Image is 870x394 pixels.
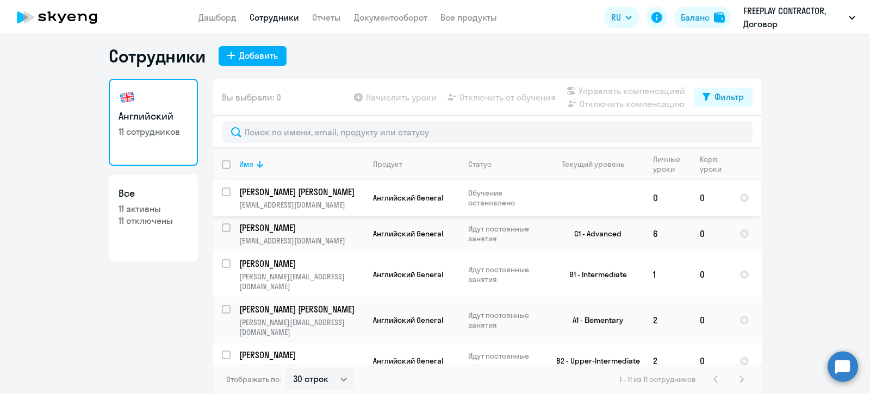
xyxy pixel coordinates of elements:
p: [PERSON_NAME] [239,258,362,270]
p: Идут постоянные занятия [468,310,543,330]
td: 0 [691,180,731,216]
img: balance [714,12,725,23]
a: Все продукты [440,12,497,23]
button: Добавить [219,46,287,66]
h3: Английский [119,109,188,123]
div: Корп. уроки [700,154,723,174]
span: Английский General [373,270,443,279]
td: 0 [691,343,731,379]
p: Идут постоянные занятия [468,224,543,243]
td: 0 [691,297,731,343]
td: 6 [644,216,691,252]
p: [PERSON_NAME] [239,349,362,361]
span: Английский General [373,229,443,239]
td: A1 - Elementary [543,297,644,343]
p: Обучение остановлено [468,188,543,208]
span: Английский General [373,315,443,325]
div: Баланс [681,11,710,24]
a: Дашборд [198,12,237,23]
div: Имя [239,159,253,169]
span: Английский General [373,193,443,203]
td: 0 [691,252,731,297]
div: Личные уроки [653,154,683,174]
p: [PERSON_NAME] [239,222,362,234]
div: Текущий уровень [562,159,624,169]
div: Продукт [373,159,402,169]
a: Все11 активны11 отключены [109,174,198,261]
div: Статус [468,159,543,169]
a: [PERSON_NAME] [PERSON_NAME] [239,303,364,315]
td: 0 [691,216,731,252]
div: Фильтр [714,90,744,103]
a: Документооборот [354,12,427,23]
span: Отображать по: [226,374,281,384]
p: [EMAIL_ADDRESS][DOMAIN_NAME] [239,363,364,373]
div: Текущий уровень [552,159,644,169]
span: Английский General [373,356,443,366]
td: C1 - Advanced [543,216,644,252]
span: 1 - 11 из 11 сотрудников [619,374,696,384]
p: [PERSON_NAME][EMAIL_ADDRESS][DOMAIN_NAME] [239,317,364,337]
button: Фильтр [694,87,753,107]
div: Статус [468,159,492,169]
a: Сотрудники [250,12,299,23]
p: FREEPLAY CONTRACTOR, Договор [743,4,844,30]
span: Вы выбрали: 0 [222,91,281,104]
td: B1 - Intermediate [543,252,644,297]
h1: Сотрудники [109,45,206,67]
div: Продукт [373,159,459,169]
span: RU [611,11,621,24]
p: 11 отключены [119,215,188,227]
a: Английский11 сотрудников [109,79,198,166]
a: [PERSON_NAME] [PERSON_NAME] [239,186,364,198]
img: english [119,89,136,106]
p: 11 активны [119,203,188,215]
div: Личные уроки [653,154,691,174]
h3: Все [119,186,188,201]
a: Отчеты [312,12,341,23]
td: 2 [644,297,691,343]
a: [PERSON_NAME] [239,258,364,270]
td: 1 [644,252,691,297]
p: Идут постоянные занятия [468,265,543,284]
div: Добавить [239,49,278,62]
a: [PERSON_NAME] [239,349,364,361]
td: 2 [644,343,691,379]
td: B2 - Upper-Intermediate [543,343,644,379]
p: 11 сотрудников [119,126,188,137]
button: Балансbalance [674,7,731,28]
div: Корп. уроки [700,154,730,174]
div: Имя [239,159,364,169]
button: RU [604,7,639,28]
td: 0 [644,180,691,216]
input: Поиск по имени, email, продукту или статусу [222,121,753,143]
p: [PERSON_NAME] [PERSON_NAME] [239,186,362,198]
p: [PERSON_NAME] [PERSON_NAME] [239,303,362,315]
p: [EMAIL_ADDRESS][DOMAIN_NAME] [239,200,364,210]
p: [PERSON_NAME][EMAIL_ADDRESS][DOMAIN_NAME] [239,272,364,291]
a: [PERSON_NAME] [239,222,364,234]
button: FREEPLAY CONTRACTOR, Договор [738,4,861,30]
p: Идут постоянные занятия [468,351,543,371]
p: [EMAIL_ADDRESS][DOMAIN_NAME] [239,236,364,246]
